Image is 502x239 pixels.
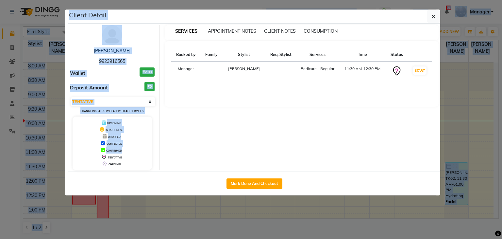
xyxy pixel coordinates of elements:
[339,48,386,62] th: Time
[300,66,335,72] div: Pedicure - Regular
[304,28,338,34] span: CONSUMPTION
[140,67,155,77] h3: ₹2.00
[173,26,200,37] span: SERVICES
[226,178,282,189] button: Mark Done And Checkout
[339,62,386,81] td: 11:30 AM-12:30 PM
[69,10,106,20] h5: Client Detail
[228,66,260,71] span: [PERSON_NAME]
[264,28,296,34] span: CLIENT NOTES
[70,70,85,77] span: Wallet
[80,109,144,113] small: Change in status will apply to all services.
[108,135,121,138] span: DROPPED
[109,163,121,166] span: CHECK-IN
[106,149,122,152] span: CONFIRMED
[70,84,108,92] span: Deposit Amount
[201,48,223,62] th: Family
[413,66,427,75] button: START
[296,48,339,62] th: Services
[223,48,265,62] th: Stylist
[108,156,122,159] span: TENTATIVE
[107,121,121,125] span: UPCOMING
[106,128,123,132] span: IN PROGRESS
[107,142,122,145] span: COMPLETED
[94,48,130,54] a: [PERSON_NAME]
[102,25,122,45] img: avatar
[171,48,201,62] th: Booked by
[99,58,125,64] span: 9923916565
[265,62,296,81] td: -
[171,62,201,81] td: Manager
[144,82,155,91] h3: ₹0
[208,28,256,34] span: APPOINTMENT NOTES
[265,48,296,62] th: Req. Stylist
[201,62,223,81] td: -
[386,48,408,62] th: Status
